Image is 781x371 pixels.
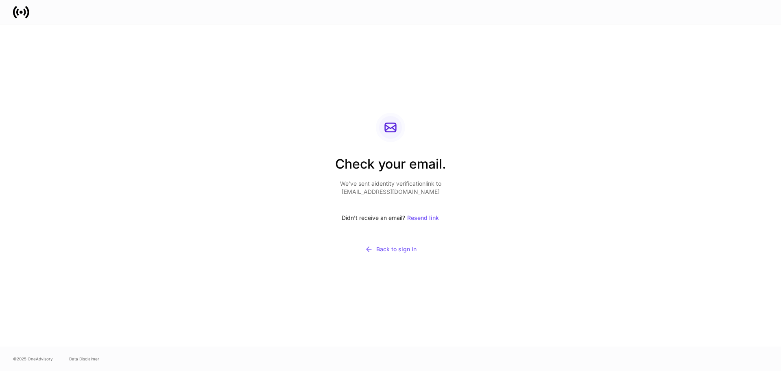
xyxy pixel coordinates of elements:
[335,240,446,259] button: Back to sign in
[69,356,99,362] a: Data Disclaimer
[365,245,417,253] div: Back to sign in
[335,180,446,196] p: We’ve sent a identity verification link to [EMAIL_ADDRESS][DOMAIN_NAME]
[335,209,446,227] div: Didn’t receive an email?
[335,155,446,180] h2: Check your email.
[13,356,53,362] span: © 2025 OneAdvisory
[407,209,439,227] button: Resend link
[407,215,439,221] div: Resend link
